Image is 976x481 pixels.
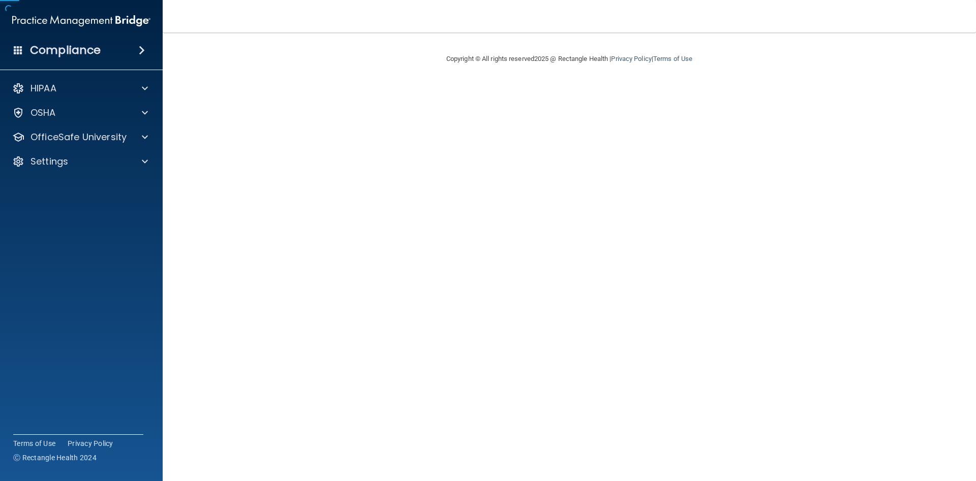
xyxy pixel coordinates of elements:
a: Terms of Use [653,55,692,62]
a: Terms of Use [13,438,55,448]
a: HIPAA [12,82,148,94]
h4: Compliance [30,43,101,57]
a: Privacy Policy [611,55,651,62]
span: Ⓒ Rectangle Health 2024 [13,453,97,463]
img: PMB logo [12,11,150,31]
p: OfficeSafe University [30,131,127,143]
div: Copyright © All rights reserved 2025 @ Rectangle Health | | [384,43,755,75]
a: Settings [12,155,148,168]
p: OSHA [30,107,56,119]
a: OSHA [12,107,148,119]
p: Settings [30,155,68,168]
p: HIPAA [30,82,56,94]
a: OfficeSafe University [12,131,148,143]
a: Privacy Policy [68,438,113,448]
